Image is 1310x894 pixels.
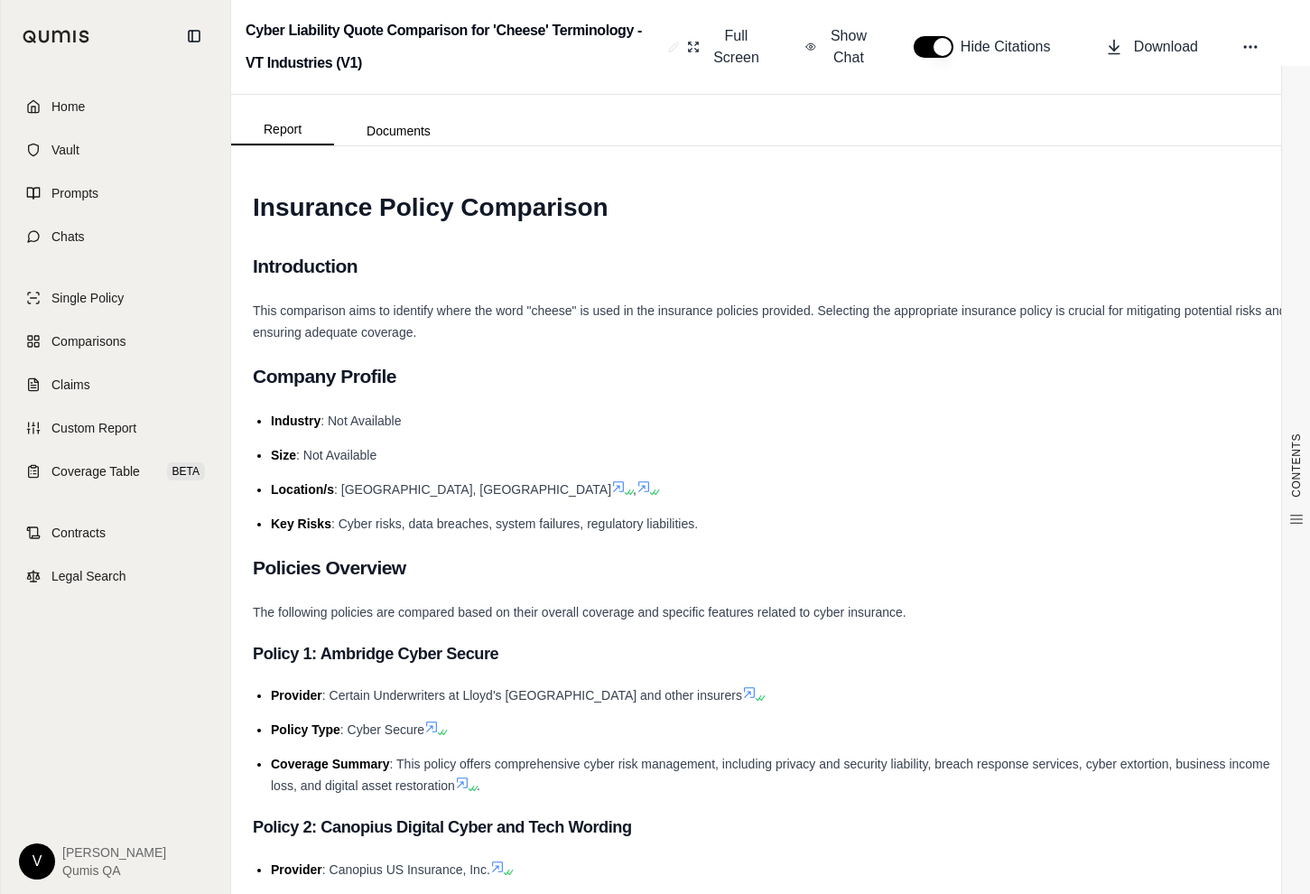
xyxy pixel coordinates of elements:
[253,182,1288,233] h1: Insurance Policy Comparison
[271,448,296,462] span: Size
[322,688,742,703] span: : Certain Underwriters at Lloyd's [GEOGRAPHIC_DATA] and other insurers
[334,116,463,145] button: Documents
[51,567,126,585] span: Legal Search
[271,862,322,877] span: Provider
[340,722,424,737] span: : Cyber Secure
[51,141,79,159] span: Vault
[12,408,219,448] a: Custom Report
[633,482,636,497] span: ,
[680,18,769,76] button: Full Screen
[51,184,98,202] span: Prompts
[271,757,390,771] span: Coverage Summary
[271,688,322,703] span: Provider
[271,482,334,497] span: Location/s
[1098,29,1205,65] button: Download
[12,278,219,318] a: Single Policy
[51,228,85,246] span: Chats
[19,843,55,880] div: V
[253,811,1288,843] h3: Policy 2: Canopius Digital Cyber and Tech Wording
[51,98,85,116] span: Home
[12,365,219,405] a: Claims
[231,115,334,145] button: Report
[253,358,1288,396] h2: Company Profile
[477,778,480,793] span: .
[271,722,340,737] span: Policy Type
[51,376,90,394] span: Claims
[711,25,762,69] span: Full Screen
[12,217,219,256] a: Chats
[331,517,698,531] span: : Cyber risks, data breaches, system failures, regulatory liabilities.
[253,549,1288,587] h2: Policies Overview
[271,517,331,531] span: Key Risks
[62,861,166,880] span: Qumis QA
[246,14,661,79] h2: Cyber Liability Quote Comparison for 'Cheese' Terminology - VT Industries (V1)
[12,556,219,596] a: Legal Search
[321,414,401,428] span: : Not Available
[253,638,1288,670] h3: Policy 1: Ambridge Cyber Secure
[62,843,166,861] span: [PERSON_NAME]
[12,130,219,170] a: Vault
[51,289,124,307] span: Single Policy
[12,173,219,213] a: Prompts
[23,30,90,43] img: Qumis Logo
[961,36,1062,58] span: Hide Citations
[798,18,878,76] button: Show Chat
[51,524,106,542] span: Contracts
[167,462,205,480] span: BETA
[296,448,376,462] span: : Not Available
[827,25,870,69] span: Show Chat
[12,321,219,361] a: Comparisons
[51,419,136,437] span: Custom Report
[51,462,140,480] span: Coverage Table
[334,482,611,497] span: : [GEOGRAPHIC_DATA], [GEOGRAPHIC_DATA]
[271,414,321,428] span: Industry
[12,513,219,553] a: Contracts
[12,452,219,491] a: Coverage TableBETA
[322,862,490,877] span: : Canopius US Insurance, Inc.
[253,247,1288,285] h2: Introduction
[180,22,209,51] button: Collapse sidebar
[1289,433,1304,498] span: CONTENTS
[253,605,906,619] span: The following policies are compared based on their overall coverage and specific features related...
[12,87,219,126] a: Home
[1134,36,1198,58] span: Download
[51,332,125,350] span: Comparisons
[271,757,1270,793] span: : This policy offers comprehensive cyber risk management, including privacy and security liabilit...
[253,303,1287,340] span: This comparison aims to identify where the word "cheese" is used in the insurance policies provid...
